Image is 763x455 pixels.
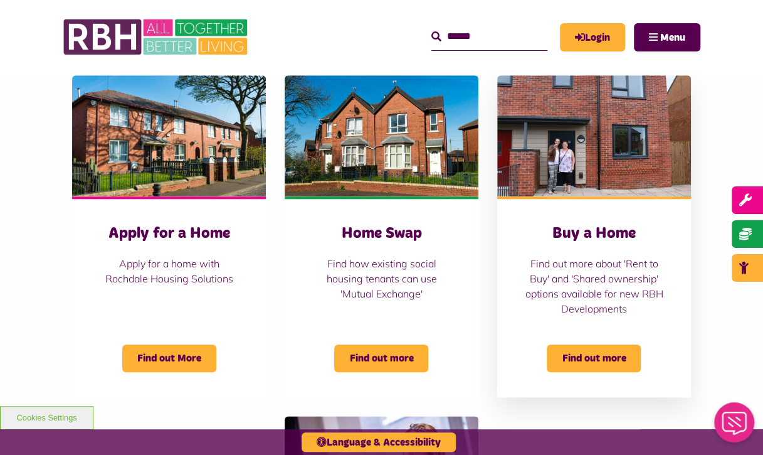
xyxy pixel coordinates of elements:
[122,345,216,372] span: Find out More
[634,23,700,51] button: Navigation
[560,23,625,51] a: MyRBH
[302,432,456,452] button: Language & Accessibility
[97,224,241,244] h3: Apply for a Home
[522,224,666,244] h3: Buy a Home
[497,75,691,397] a: Buy a Home Find out more about 'Rent to Buy' and 'Shared ownership' options available for new RBH...
[497,75,691,196] img: Longridge Drive Keys
[97,256,241,286] p: Apply for a home with Rochdale Housing Solutions
[285,75,478,196] img: Belton Ave 07
[522,256,666,316] p: Find out more about 'Rent to Buy' and 'Shared ownership' options available for new RBH Developments
[285,75,478,397] a: Home Swap Find how existing social housing tenants can use 'Mutual Exchange' Find out more
[660,33,685,43] span: Menu
[72,75,266,397] a: Belton Avenue Apply for a Home Apply for a home with Rochdale Housing Solutions Find out More - o...
[547,345,641,372] span: Find out more
[334,345,428,372] span: Find out more
[707,399,763,455] iframe: Netcall Web Assistant for live chat
[63,13,251,62] img: RBH
[310,256,453,301] p: Find how existing social housing tenants can use 'Mutual Exchange'
[72,75,266,196] img: Belton Avenue
[431,23,547,50] input: Search
[310,224,453,244] h3: Home Swap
